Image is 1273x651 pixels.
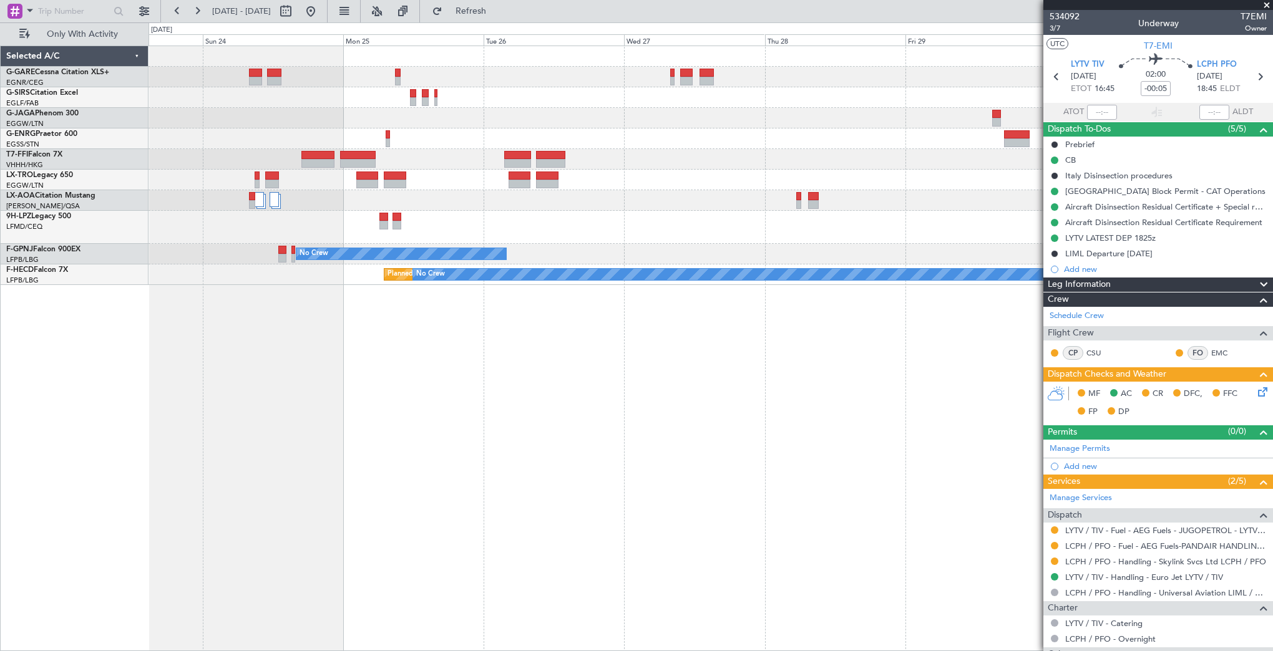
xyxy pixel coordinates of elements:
[38,2,110,21] input: Trip Number
[1064,264,1267,274] div: Add new
[6,276,39,285] a: LFPB/LBG
[1071,59,1105,71] span: LYTV TIV
[1223,388,1237,400] span: FFC
[1048,277,1111,292] span: Leg Information
[6,151,62,158] a: T7-FFIFalcon 7X
[6,201,80,211] a: [PERSON_NAME]/QSA
[1087,105,1117,120] input: --:--
[6,119,44,128] a: EGGW/LTN
[6,213,71,220] a: 9H-LPZLegacy 500
[1048,475,1080,489] span: Services
[1065,572,1223,582] a: LYTV / TIV - Handling - Euro Jet LYTV / TIV
[1071,83,1091,95] span: ETOT
[6,255,39,264] a: LFPB/LBG
[1188,346,1208,360] div: FO
[1065,618,1143,629] a: LYTV / TIV - Catering
[1241,10,1267,23] span: T7EMI
[6,89,30,97] span: G-SIRS
[1065,170,1173,181] div: Italy Disinsection procedures
[1146,69,1166,81] span: 02:00
[1065,634,1156,644] a: LCPH / PFO - Overnight
[1086,347,1114,359] a: CSU
[1048,508,1082,523] span: Dispatch
[1144,39,1173,52] span: T7-EMI
[1048,122,1111,137] span: Dispatch To-Dos
[1048,326,1094,340] span: Flight Crew
[6,110,35,117] span: G-JAGA
[1220,83,1240,95] span: ELDT
[1048,425,1077,440] span: Permits
[1050,23,1080,34] span: 3/7
[1118,406,1129,418] span: DP
[1065,217,1262,228] div: Aircraft Disinsection Residual Certificate Requirement
[151,25,172,36] div: [DATE]
[1197,70,1222,83] span: [DATE]
[1048,292,1069,307] span: Crew
[416,265,445,284] div: No Crew
[1065,587,1267,598] a: LCPH / PFO - Handling - Universal Aviation LIML / LIN
[6,99,39,108] a: EGLF/FAB
[1065,155,1076,165] div: CB
[343,34,484,46] div: Mon 25
[6,222,42,231] a: LFMD/CEQ
[6,69,109,76] a: G-GARECessna Citation XLS+
[6,151,28,158] span: T7-FFI
[6,192,35,200] span: LX-AOA
[1095,83,1114,95] span: 16:45
[426,1,501,21] button: Refresh
[624,34,764,46] div: Wed 27
[1063,106,1084,118] span: ATOT
[1063,346,1083,360] div: CP
[484,34,624,46] div: Tue 26
[1046,38,1068,49] button: UTC
[1065,556,1266,567] a: LCPH / PFO - Handling - Skylink Svcs Ltd LCPH / PFO
[1050,10,1080,23] span: 534092
[6,130,77,138] a: G-ENRGPraetor 600
[1228,122,1246,135] span: (5/5)
[6,181,44,190] a: EGGW/LTN
[1153,388,1163,400] span: CR
[765,34,905,46] div: Thu 28
[1197,83,1217,95] span: 18:45
[1121,388,1132,400] span: AC
[6,171,73,179] a: LX-TROLegacy 650
[1211,347,1239,359] a: EMC
[6,110,79,117] a: G-JAGAPhenom 300
[1138,17,1179,30] div: Underway
[1197,59,1237,71] span: LCPH PFO
[6,160,43,170] a: VHHH/HKG
[6,171,33,179] span: LX-TRO
[1048,367,1166,382] span: Dispatch Checks and Weather
[6,266,68,274] a: F-HECDFalcon 7X
[6,140,39,149] a: EGSS/STN
[388,265,584,284] div: Planned Maint [GEOGRAPHIC_DATA] ([GEOGRAPHIC_DATA])
[1050,310,1104,322] a: Schedule Crew
[212,6,271,17] span: [DATE] - [DATE]
[6,192,95,200] a: LX-AOACitation Mustang
[1228,425,1246,438] span: (0/0)
[6,130,36,138] span: G-ENRG
[6,78,44,87] a: EGNR/CEG
[1071,70,1096,83] span: [DATE]
[905,34,1046,46] div: Fri 29
[1241,23,1267,34] span: Owner
[1050,492,1112,504] a: Manage Services
[6,246,33,253] span: F-GPNJ
[1065,201,1267,212] div: Aircraft Disinsection Residual Certificate + Special request
[6,69,35,76] span: G-GARE
[1065,186,1266,196] div: [GEOGRAPHIC_DATA] Block Permit - CAT Operations
[1065,139,1095,150] div: Prebrief
[1088,406,1098,418] span: FP
[6,89,78,97] a: G-SIRSCitation Excel
[1065,541,1267,551] a: LCPH / PFO - Fuel - AEG Fuels-PANDAIR HANDLING SERVICES-LCPH/PFO
[1065,233,1156,243] div: LYTV LATEST DEP 1825z
[1065,525,1267,536] a: LYTV / TIV - Fuel - AEG Fuels - JUGOPETROL - LYTV / TIV
[1088,388,1100,400] span: MF
[445,7,497,16] span: Refresh
[32,30,132,39] span: Only With Activity
[6,213,31,220] span: 9H-LPZ
[1050,443,1110,455] a: Manage Permits
[203,34,343,46] div: Sun 24
[6,246,80,253] a: F-GPNJFalcon 900EX
[1232,106,1253,118] span: ALDT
